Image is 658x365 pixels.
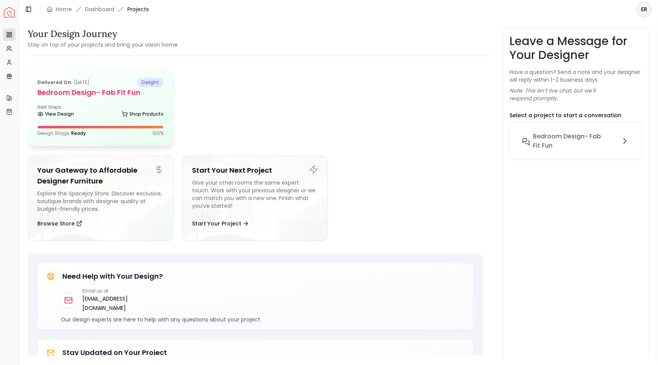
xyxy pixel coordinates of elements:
button: Browse Store [37,216,82,231]
p: Design Stage: [37,130,86,136]
a: Home [56,5,72,13]
h5: Stay Updated on Your Project [62,347,167,358]
h5: Need Help with Your Design? [62,271,163,282]
a: Your Gateway to Affordable Designer FurnitureExplore the Spacejoy Store. Discover exclusive, bout... [28,155,173,241]
button: Start Your Project [192,216,249,231]
h5: Your Gateway to Affordable Designer Furniture [37,165,164,187]
p: 100 % [152,130,164,136]
img: Spacejoy Logo [4,7,15,18]
span: Projects [127,5,149,13]
div: Explore the Spacejoy Store. Discover exclusive, boutique brands with designer quality at budget-f... [37,190,164,213]
span: ER [637,2,651,16]
small: Stay on top of your projects and bring your vision home [28,41,178,49]
p: Have a question? Send a note and your designer will reply within 1–2 business days. [509,68,643,84]
nav: breadcrumb [47,5,149,13]
p: [DATE] [37,78,89,87]
p: Our design experts are here to help with any questions about your project. [61,316,467,323]
p: Select a project to start a conversation [509,111,621,119]
span: Ready [71,130,86,136]
h5: Bedroom Design- Fab Fit Fun [37,87,164,98]
b: Delivered on: [37,79,73,86]
a: [EMAIL_ADDRESS][DOMAIN_NAME] [82,294,153,313]
h6: Bedroom Design- Fab Fit Fun [533,132,618,150]
h5: Start Your Next Project [192,165,318,176]
h3: Your Design Journey [28,28,178,40]
p: Note: This isn’t live chat, but we’ll respond promptly. [509,87,643,102]
a: View Design [37,109,74,119]
a: Dashboard [85,5,114,13]
a: Spacejoy [4,7,15,18]
a: Shop Products [122,109,164,119]
h3: Leave a Message for Your Designer [509,34,643,62]
div: Next Steps: [37,104,164,119]
div: Give your other rooms the same expert touch. Work with your previous designer or we can match you... [192,179,318,213]
p: Email us at [82,288,153,294]
button: ER [636,2,652,17]
a: Start Your Next ProjectGive your other rooms the same expert touch. Work with your previous desig... [182,155,328,241]
span: delight [137,78,164,87]
button: Bedroom Design- Fab Fit Fun [516,129,636,153]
